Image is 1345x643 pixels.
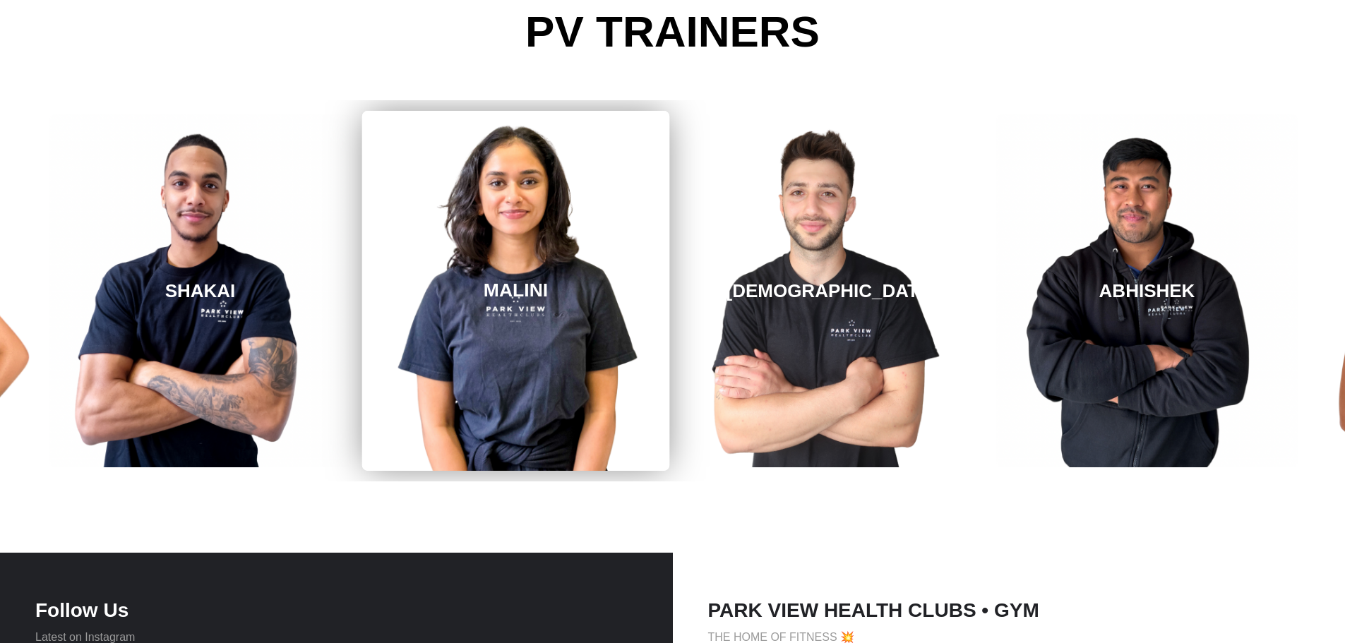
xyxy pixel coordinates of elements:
h4: PARK VIEW HEALTH CLUBS • GYM [708,599,1310,623]
a: MALINI [362,111,670,471]
h3: MALINI [484,280,548,302]
h4: Follow Us [35,599,638,623]
p: JOIN ANY GYM & GET 100% FREE ACCESS TO PVTV - [1,518,1344,551]
a: ABHISHEK [996,114,1298,467]
a: [DEMOGRAPHIC_DATA] [681,114,982,467]
a: JOIN ANY GYM & GET 100% FREE ACCESS TO PVTV -JOIN NOW [1,518,1344,551]
h3: ABHISHEK [1099,280,1195,302]
h3: [DEMOGRAPHIC_DATA] [726,280,936,302]
b: JOIN NOW [790,528,847,540]
h3: SHAKAI [165,280,236,302]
